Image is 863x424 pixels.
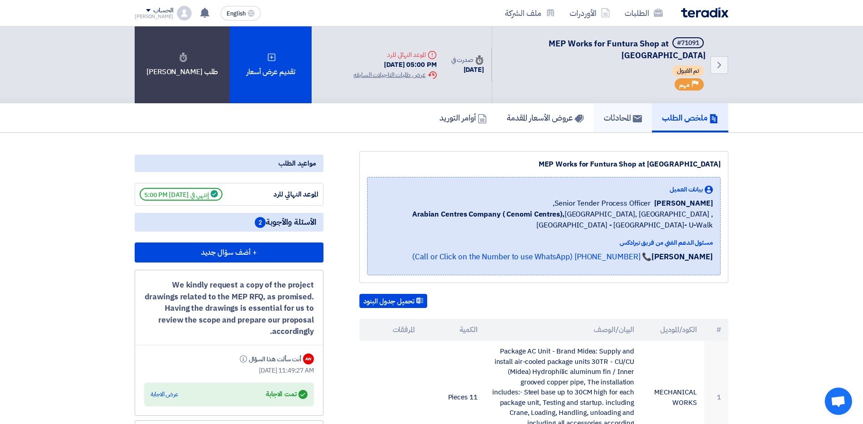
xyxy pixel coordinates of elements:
[266,388,308,401] div: تمت الاجابة
[359,319,422,341] th: المرفقات
[679,81,690,89] span: مهم
[135,14,173,19] div: [PERSON_NAME]
[250,189,318,200] div: الموعد النهائي للرد
[507,112,584,123] h5: عروض الأسعار المقدمة
[604,112,642,123] h5: المحادثات
[422,319,485,341] th: الكمية
[353,70,436,80] div: عرض طلبات التاجيلات السابقه
[662,112,718,123] h5: ملخص الطلب
[135,26,230,103] div: طلب [PERSON_NAME]
[255,217,316,228] span: الأسئلة والأجوبة
[303,353,314,364] div: AW
[485,319,642,341] th: البيان/الوصف
[704,319,728,341] th: #
[177,6,192,20] img: profile_test.png
[498,2,562,24] a: ملف الشركة
[549,37,706,61] span: MEP Works for Funtura Shop at [GEOGRAPHIC_DATA]
[594,103,652,132] a: المحادثات
[227,10,246,17] span: English
[255,217,266,228] span: 2
[412,209,565,220] b: Arabian Centres Company ( Cenomi Centres),
[681,7,728,18] img: Teradix logo
[439,112,487,123] h5: أوامر التوريد
[140,188,222,201] span: إنتهي في [DATE] 5:00 PM
[562,2,617,24] a: الأوردرات
[353,50,436,60] div: الموعد النهائي للرد
[367,159,721,170] div: MEP Works for Funtura Shop at [GEOGRAPHIC_DATA]
[412,251,651,262] a: 📞 [PHONE_NUMBER] (Call or Click on the Number to use WhatsApp)
[641,319,704,341] th: الكود/الموديل
[652,103,728,132] a: ملخص الطلب
[670,185,703,194] span: بيانات العميل
[151,390,178,399] div: عرض الاجابة
[617,2,670,24] a: الطلبات
[825,388,852,415] div: Open chat
[144,279,314,338] div: We kindly request a copy of the project drawings related to the MEP RFQ, as promised. Having the ...
[238,354,301,364] div: أنت سألت هذا السؤال
[353,60,436,70] div: [DATE] 05:00 PM
[221,6,261,20] button: English
[651,251,713,262] strong: [PERSON_NAME]
[230,26,312,103] div: تقديم عرض أسعار
[451,55,484,65] div: صدرت في
[359,294,427,308] button: تحميل جدول البنود
[672,66,704,76] span: تم القبول
[654,198,713,209] span: [PERSON_NAME]
[135,155,323,172] div: مواعيد الطلب
[553,198,651,209] span: Senior Tender Process Officer,
[503,37,706,61] h5: MEP Works for Funtura Shop at Al-Ahsa Mall
[135,242,323,262] button: + أضف سؤال جديد
[375,209,713,231] span: [GEOGRAPHIC_DATA], [GEOGRAPHIC_DATA] ,[GEOGRAPHIC_DATA] - [GEOGRAPHIC_DATA]- U-Walk
[429,103,497,132] a: أوامر التوريد
[451,65,484,75] div: [DATE]
[375,238,713,247] div: مسئول الدعم الفني من فريق تيرادكس
[677,40,699,46] div: #71091
[497,103,594,132] a: عروض الأسعار المقدمة
[144,366,314,375] div: [DATE] 11:49:27 AM
[153,7,173,15] div: الحساب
